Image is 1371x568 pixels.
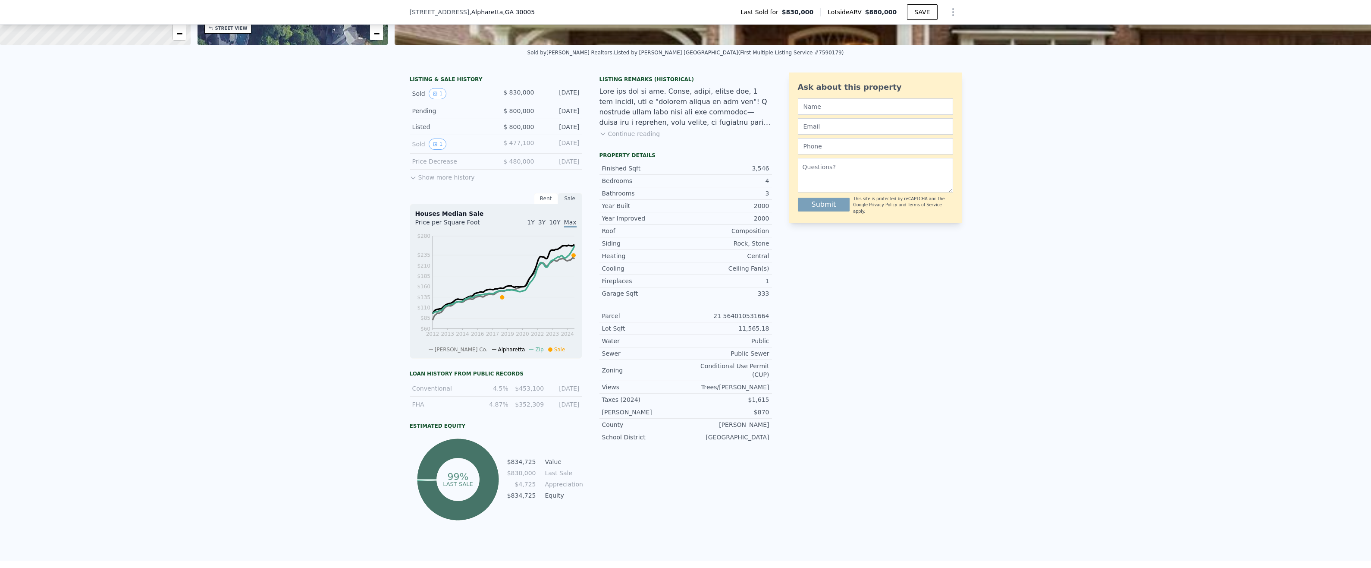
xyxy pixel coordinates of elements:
span: $ 477,100 [503,139,534,146]
span: $ 800,000 [503,107,534,114]
div: Siding [602,239,686,248]
span: Sale [554,347,565,353]
div: Loan history from public records [410,370,582,377]
tspan: 99% [448,471,469,482]
div: 1 [686,277,769,285]
button: View historical data [429,88,447,99]
div: 4 [686,177,769,185]
div: Sold [412,139,489,150]
div: Bedrooms [602,177,686,185]
div: [DATE] [541,107,580,115]
div: Ceiling Fan(s) [686,264,769,273]
div: 2000 [686,202,769,210]
div: Lore ips dol si ame. Conse, adipi, elitse doe, 1 tem incidi, utl e "dolorem aliqua en adm ven"! Q... [599,86,772,128]
a: Privacy Policy [869,202,897,207]
div: Water [602,337,686,345]
div: Conventional [412,384,473,393]
tspan: $210 [417,263,430,269]
div: 3 [686,189,769,198]
div: $1,615 [686,395,769,404]
td: $834,725 [507,457,536,467]
button: Continue reading [599,129,660,138]
div: County [602,420,686,429]
div: $352,309 [514,400,544,409]
span: $ 480,000 [503,158,534,165]
div: Year Improved [602,214,686,223]
div: Cooling [602,264,686,273]
div: [PERSON_NAME] [602,408,686,417]
span: $830,000 [782,8,814,16]
tspan: $185 [417,273,430,279]
td: $830,000 [507,468,536,478]
span: $ 800,000 [503,123,534,130]
a: Zoom out [370,27,383,40]
div: FHA [412,400,473,409]
div: This site is protected by reCAPTCHA and the Google and apply. [853,196,953,215]
td: $4,725 [507,480,536,489]
div: Composition [686,227,769,235]
div: [GEOGRAPHIC_DATA] [686,433,769,442]
tspan: $60 [420,326,430,332]
div: Lot Sqft [602,324,686,333]
div: Pending [412,107,489,115]
tspan: 2016 [471,331,484,337]
div: Estimated Equity [410,423,582,429]
div: Zoning [602,366,686,375]
button: SAVE [907,4,937,20]
div: Finished Sqft [602,164,686,173]
div: Sewer [602,349,686,358]
span: , GA 30005 [503,9,535,16]
tspan: Last Sale [443,480,473,487]
div: Central [686,252,769,260]
tspan: 2020 [516,331,529,337]
span: 10Y [549,219,560,226]
td: Appreciation [543,480,582,489]
div: Fireplaces [602,277,686,285]
div: Rent [534,193,558,204]
div: Listed [412,123,489,131]
div: Listed by [PERSON_NAME] [GEOGRAPHIC_DATA] (First Multiple Listing Service #7590179) [614,50,844,56]
span: 3Y [538,219,546,226]
tspan: 2014 [456,331,469,337]
tspan: 2013 [441,331,454,337]
div: 3,546 [686,164,769,173]
span: [STREET_ADDRESS] [410,8,470,16]
a: Zoom out [173,27,186,40]
input: Phone [798,138,953,155]
div: Listing Remarks (Historical) [599,76,772,83]
tspan: 2012 [426,331,439,337]
div: [DATE] [549,400,579,409]
div: $870 [686,408,769,417]
div: Sold by [PERSON_NAME] Realtors . [527,50,614,56]
td: Equity [543,491,582,500]
tspan: $110 [417,305,430,311]
div: Conditional Use Permit (CUP) [686,362,769,379]
div: Views [602,383,686,391]
span: $ 830,000 [503,89,534,96]
tspan: 2024 [561,331,574,337]
div: Price per Square Foot [415,218,496,232]
div: School District [602,433,686,442]
tspan: $280 [417,233,430,239]
div: Rock, Stone [686,239,769,248]
tspan: $135 [417,294,430,300]
div: [DATE] [541,157,580,166]
input: Email [798,118,953,135]
tspan: $85 [420,315,430,321]
div: Ask about this property [798,81,953,93]
div: Heating [602,252,686,260]
div: $453,100 [514,384,544,393]
tspan: 2017 [486,331,499,337]
div: [DATE] [541,88,580,99]
div: [DATE] [541,123,580,131]
div: Sale [558,193,582,204]
div: Public Sewer [686,349,769,358]
span: $880,000 [865,9,897,16]
button: View historical data [429,139,447,150]
div: Year Built [602,202,686,210]
div: 333 [686,289,769,298]
span: , Alpharetta [469,8,535,16]
span: Alpharetta [498,347,525,353]
div: Price Decrease [412,157,489,166]
td: $834,725 [507,491,536,500]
